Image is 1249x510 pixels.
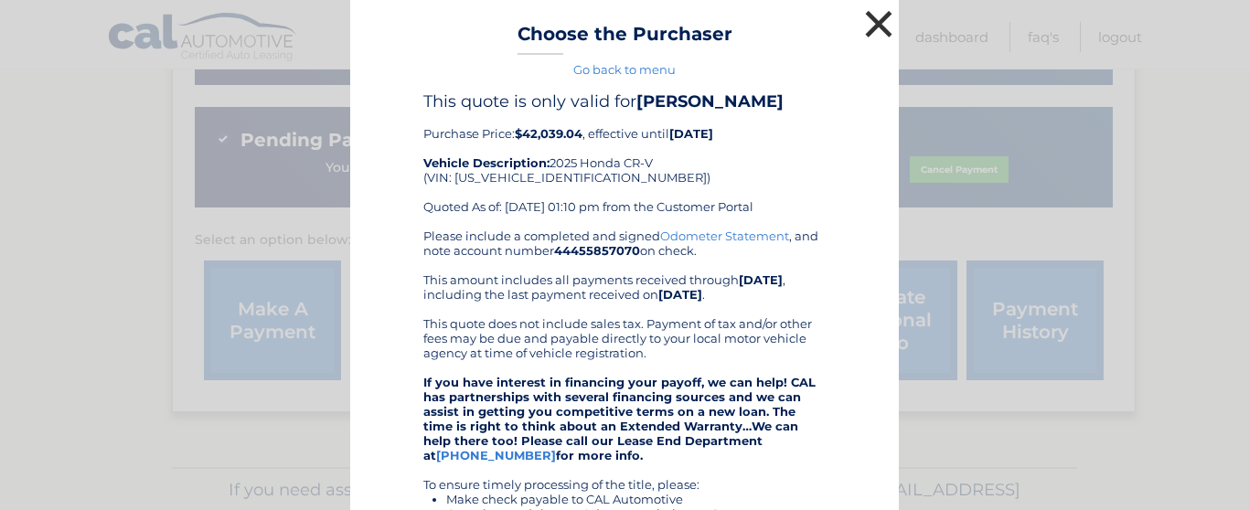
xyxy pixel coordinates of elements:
b: [DATE] [658,287,702,302]
button: × [860,5,897,42]
h3: Choose the Purchaser [518,23,732,55]
li: Make check payable to CAL Automotive [446,492,826,506]
div: Purchase Price: , effective until 2025 Honda CR-V (VIN: [US_VEHICLE_IDENTIFICATION_NUMBER]) Quote... [423,91,826,228]
b: [DATE] [739,272,783,287]
b: [DATE] [669,126,713,141]
strong: If you have interest in financing your payoff, we can help! CAL has partnerships with several fin... [423,375,816,462]
b: 44455857070 [554,243,640,258]
strong: Vehicle Description: [423,155,550,170]
a: Odometer Statement [660,228,789,243]
h4: This quote is only valid for [423,91,826,112]
b: $42,039.04 [515,126,582,141]
a: Go back to menu [573,62,676,77]
b: [PERSON_NAME] [636,91,784,112]
a: [PHONE_NUMBER] [436,448,556,462]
